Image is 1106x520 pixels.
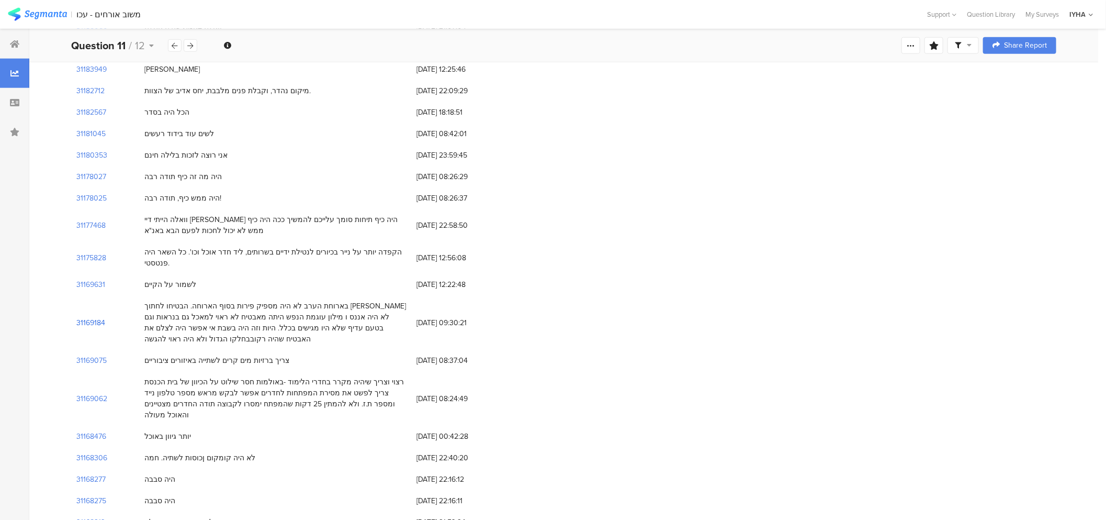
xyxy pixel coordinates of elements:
[76,171,106,182] section: 31178027
[416,431,500,442] span: [DATE] 00:42:28
[416,171,500,182] span: [DATE] 08:26:29
[416,193,500,204] span: [DATE] 08:26:37
[416,64,500,75] span: [DATE] 12:25:46
[76,495,106,506] section: 31168275
[416,150,500,161] span: [DATE] 23:59:45
[1069,9,1086,19] div: IYHA
[76,252,106,263] section: 31175828
[144,301,406,345] div: בארוחת הערב לא היה מספיק פירות בסוף הארוחה. הבטיחו לחתוך [PERSON_NAME] לא היה אננס ו מילון עוגמת ...
[416,128,500,139] span: [DATE] 08:42:01
[416,355,500,366] span: [DATE] 08:37:04
[1020,9,1064,19] a: My Surveys
[76,85,105,96] section: 31182712
[71,8,73,20] div: |
[76,150,107,161] section: 31180353
[416,107,500,118] span: [DATE] 18:18:51
[144,355,289,366] div: צריך ברזיות מים קרים לשתייה באיזורים ציבוריים
[144,377,406,421] div: רצוי וצריך שיהיה מקרר בחדרי הלימוד -באולמות חסר שילוט על הכיוון של בית הכנסת צריך לפשט את מסירת ה...
[144,247,406,269] div: הקפדה יותר על נייר בכיורים לנטילת ידיים בשרותים, ליד חדר אוכל וכו'. כל השאר היה פנטסטי.
[144,279,196,290] div: לשמור על הקיים
[144,85,311,96] div: מיקום נהדר, וקבלת פנים מלבבת, יחס אדיב של הצוות.
[416,495,500,506] span: [DATE] 22:16:11
[76,64,107,75] section: 31183949
[76,355,107,366] section: 31169075
[416,252,500,263] span: [DATE] 12:56:08
[144,431,191,442] div: יותר גיוון באוכל
[416,279,500,290] span: [DATE] 12:22:48
[144,474,175,485] div: היה סבבה
[144,107,189,118] div: הכל היה בסדר
[927,6,956,23] div: Support
[144,128,214,139] div: לשים עוד בידוד רעשים
[76,279,105,290] section: 31169631
[76,107,106,118] section: 31182567
[76,393,107,404] section: 31169062
[144,150,228,161] div: אני רוצה לזכות בלילה חינם
[76,193,107,204] section: 31178025
[416,85,500,96] span: [DATE] 22:09:29
[416,452,500,463] span: [DATE] 22:40:20
[416,474,500,485] span: [DATE] 22:16:12
[76,317,105,328] section: 31169184
[76,431,106,442] section: 31168476
[416,393,500,404] span: [DATE] 08:24:49
[144,495,175,506] div: היה סבבה
[962,9,1020,19] a: Question Library
[129,38,132,53] span: /
[144,64,200,75] div: [PERSON_NAME]
[416,317,500,328] span: [DATE] 09:30:21
[8,8,67,21] img: segmanta logo
[71,38,126,53] b: Question 11
[76,128,106,139] section: 31181045
[144,171,222,182] div: היה מה זה כיף תודה רבה
[144,452,255,463] div: לא היה קומקום ןכוסות לשתיה. חמה
[416,220,500,231] span: [DATE] 22:58:50
[76,220,106,231] section: 31177468
[135,38,145,53] span: 12
[76,452,107,463] section: 31168306
[77,9,141,19] div: משוב אורחים - עכו
[144,193,221,204] div: היה ממש כיף, תודה רבה!
[144,214,406,236] div: וואלה הייתי דיי [PERSON_NAME] היה כיף תיחות סומך עלייכם להמשיך ככה היה כיף ממש לא יכול לחכות לפעם...
[76,474,106,485] section: 31168277
[1004,42,1047,49] span: Share Report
